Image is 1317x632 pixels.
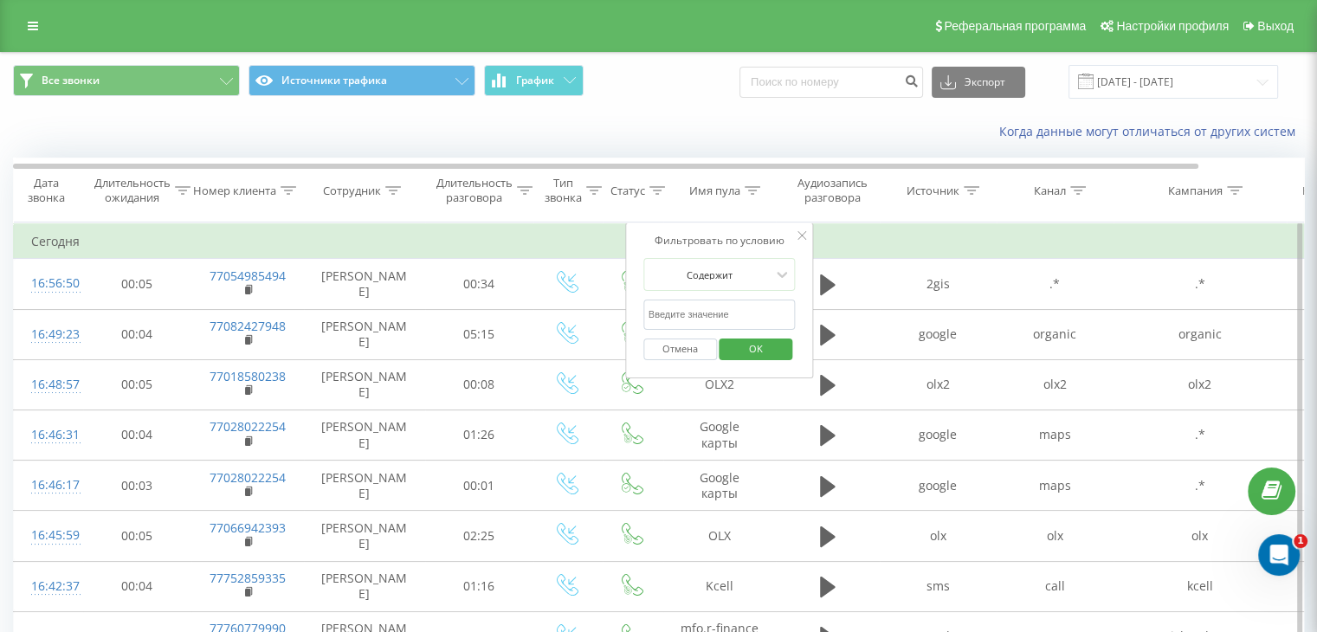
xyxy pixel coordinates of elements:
input: Поиск по номеру [739,67,923,98]
a: 77066942393 [210,519,286,536]
td: Google карты [663,410,776,460]
td: 00:04 [83,561,191,611]
td: organic [1114,309,1287,359]
td: 01:16 [425,561,533,611]
span: Все звонки [42,74,100,87]
td: 00:05 [83,259,191,309]
td: sms [880,561,997,611]
td: google [880,461,997,511]
div: 16:45:59 [31,519,66,552]
td: 00:04 [83,410,191,460]
td: [PERSON_NAME] [304,410,425,460]
td: olx2 [997,359,1114,410]
td: [PERSON_NAME] [304,309,425,359]
div: 16:46:31 [31,418,66,452]
button: График [484,65,584,96]
span: OK [732,335,780,362]
td: maps [997,461,1114,511]
div: Аудиозапись разговора [791,176,875,205]
td: OLX [663,511,776,561]
div: 16:46:17 [31,468,66,502]
button: Экспорт [932,67,1025,98]
td: olx2 [880,359,997,410]
span: Реферальная программа [944,19,1086,33]
td: google [880,410,997,460]
div: 16:48:57 [31,368,66,402]
td: organic [997,309,1114,359]
div: Тип звонка [545,176,582,205]
td: olx2 [1114,359,1287,410]
td: olx [997,511,1114,561]
td: 02:25 [425,511,533,561]
div: 16:49:23 [31,318,66,351]
td: 00:05 [83,359,191,410]
td: 01:26 [425,410,533,460]
td: 00:01 [425,461,533,511]
td: call [997,561,1114,611]
td: 2gis [880,259,997,309]
td: olx [880,511,997,561]
button: Источники трафика [249,65,475,96]
td: Kcell [663,561,776,611]
div: Сотрудник [323,184,381,198]
td: google [880,309,997,359]
td: 00:03 [83,461,191,511]
a: 77082427948 [210,318,286,334]
td: OLX2 [663,359,776,410]
a: 77054985494 [210,268,286,284]
div: Дата звонка [14,176,78,205]
div: Длительность ожидания [94,176,171,205]
td: maps [997,410,1114,460]
td: 00:34 [425,259,533,309]
td: [PERSON_NAME] [304,511,425,561]
div: Имя пула [689,184,740,198]
td: [PERSON_NAME] [304,359,425,410]
div: Фильтровать по условию [643,232,796,249]
iframe: Intercom live chat [1258,534,1300,576]
span: 1 [1294,534,1307,548]
div: Длительность разговора [436,176,513,205]
div: Источник [907,184,959,198]
a: 77028022254 [210,418,286,435]
td: 00:05 [83,511,191,561]
button: Все звонки [13,65,240,96]
td: kcell [1114,561,1287,611]
span: Настройки профиля [1116,19,1229,33]
td: [PERSON_NAME] [304,461,425,511]
a: 77752859335 [210,570,286,586]
td: olx [1114,511,1287,561]
td: 00:04 [83,309,191,359]
td: 05:15 [425,309,533,359]
button: OK [720,339,793,360]
span: Выход [1257,19,1294,33]
div: Статус [610,184,645,198]
button: Отмена [643,339,717,360]
a: 77028022254 [210,469,286,486]
div: 16:56:50 [31,267,66,300]
td: 00:08 [425,359,533,410]
a: Когда данные могут отличаться от других систем [999,123,1304,139]
td: [PERSON_NAME] [304,259,425,309]
input: Введите значение [643,300,796,330]
span: График [516,74,554,87]
td: Google карты [663,461,776,511]
td: [PERSON_NAME] [304,561,425,611]
div: Номер клиента [193,184,276,198]
div: 16:42:37 [31,570,66,603]
a: 77018580238 [210,368,286,384]
div: Канал [1034,184,1066,198]
div: Кампания [1168,184,1223,198]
